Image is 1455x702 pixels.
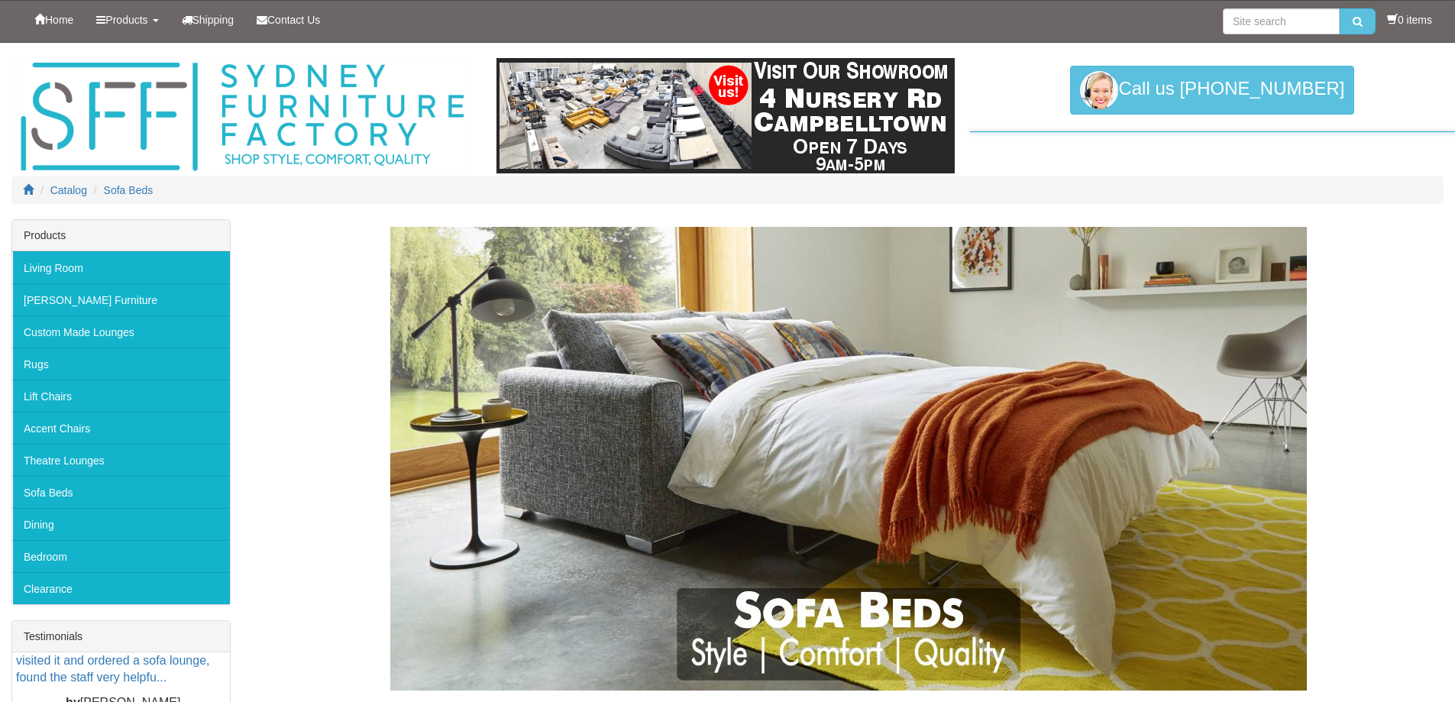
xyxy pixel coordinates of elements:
a: We found the company via internet, visited it and ordered a sofa lounge, found the staff very hel... [16,636,210,684]
a: Living Room [12,251,230,283]
a: [PERSON_NAME] Furniture [12,283,230,315]
a: Shipping [170,1,246,39]
a: Catalog [50,184,87,196]
a: Clearance [12,572,230,604]
input: Site search [1223,8,1340,34]
a: Products [85,1,170,39]
div: Products [12,220,230,251]
a: Lift Chairs [12,380,230,412]
img: Sofa Beds [390,227,1307,691]
span: Home [45,14,73,26]
a: Theatre Lounges [12,444,230,476]
a: Rugs [12,348,230,380]
a: Dining [12,508,230,540]
a: Home [23,1,85,39]
a: Custom Made Lounges [12,315,230,348]
img: Sydney Furniture Factory [13,58,471,176]
a: Sofa Beds [104,184,154,196]
a: Sofa Beds [12,476,230,508]
a: Contact Us [245,1,331,39]
li: 0 items [1387,12,1432,27]
a: Accent Chairs [12,412,230,444]
span: Contact Us [267,14,320,26]
span: Shipping [192,14,234,26]
a: Bedroom [12,540,230,572]
div: Testimonials [12,621,230,652]
span: Products [105,14,147,26]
